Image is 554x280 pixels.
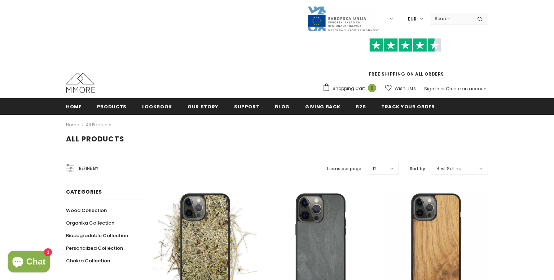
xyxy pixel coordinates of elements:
a: Giving back [305,98,340,114]
a: Chakra Collection [66,254,110,267]
a: Personalized Collection [66,242,123,254]
a: Wish Lists [385,82,416,95]
span: Giving back [305,103,340,110]
span: FREE SHIPPING ON ALL ORDERS [322,41,488,77]
span: support [234,103,260,110]
a: Track your order [381,98,435,114]
span: B2B [356,103,366,110]
a: Organika Collection [66,217,114,229]
span: Personalized Collection [66,245,123,252]
span: Products [97,103,127,110]
span: Wish Lists [395,85,416,92]
span: Our Story [188,103,219,110]
span: Refine by [79,164,98,172]
a: Home [66,121,79,129]
input: Search Site [430,13,472,24]
span: Organika Collection [66,220,114,226]
span: 0 [368,84,376,92]
a: Biodegradable Collection [66,229,128,242]
span: All Products [66,134,124,144]
span: Blog [275,103,290,110]
span: Lookbook [142,103,172,110]
span: Shopping Cart [333,85,365,92]
img: Javni Razpis [307,6,379,32]
img: Trust Pilot Stars [369,38,441,52]
span: Categories [66,188,102,195]
a: Javni Razpis [307,15,379,22]
a: Shopping Cart 0 [322,83,380,94]
a: Our Story [188,98,219,114]
span: 12 [373,165,377,172]
a: Products [97,98,127,114]
img: MMORE Cases [66,73,95,93]
a: B2B [356,98,366,114]
span: or [440,86,445,92]
a: Lookbook [142,98,172,114]
a: Sign In [424,86,439,92]
inbox-online-store-chat: Shopify online store chat [6,251,52,274]
a: All Products [86,122,111,128]
a: support [234,98,260,114]
a: Wood Collection [66,204,107,217]
iframe: Customer reviews powered by Trustpilot [322,52,488,71]
span: Track your order [381,103,435,110]
label: Sort by [410,165,425,172]
a: Blog [275,98,290,114]
label: Items per page [327,165,361,172]
span: Wood Collection [66,207,107,214]
span: Best Selling [436,165,462,172]
a: Create an account [446,86,488,92]
a: Home [66,98,82,114]
span: EUR [408,15,417,23]
span: Biodegradable Collection [66,232,128,239]
span: Home [66,103,82,110]
span: Chakra Collection [66,257,110,264]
